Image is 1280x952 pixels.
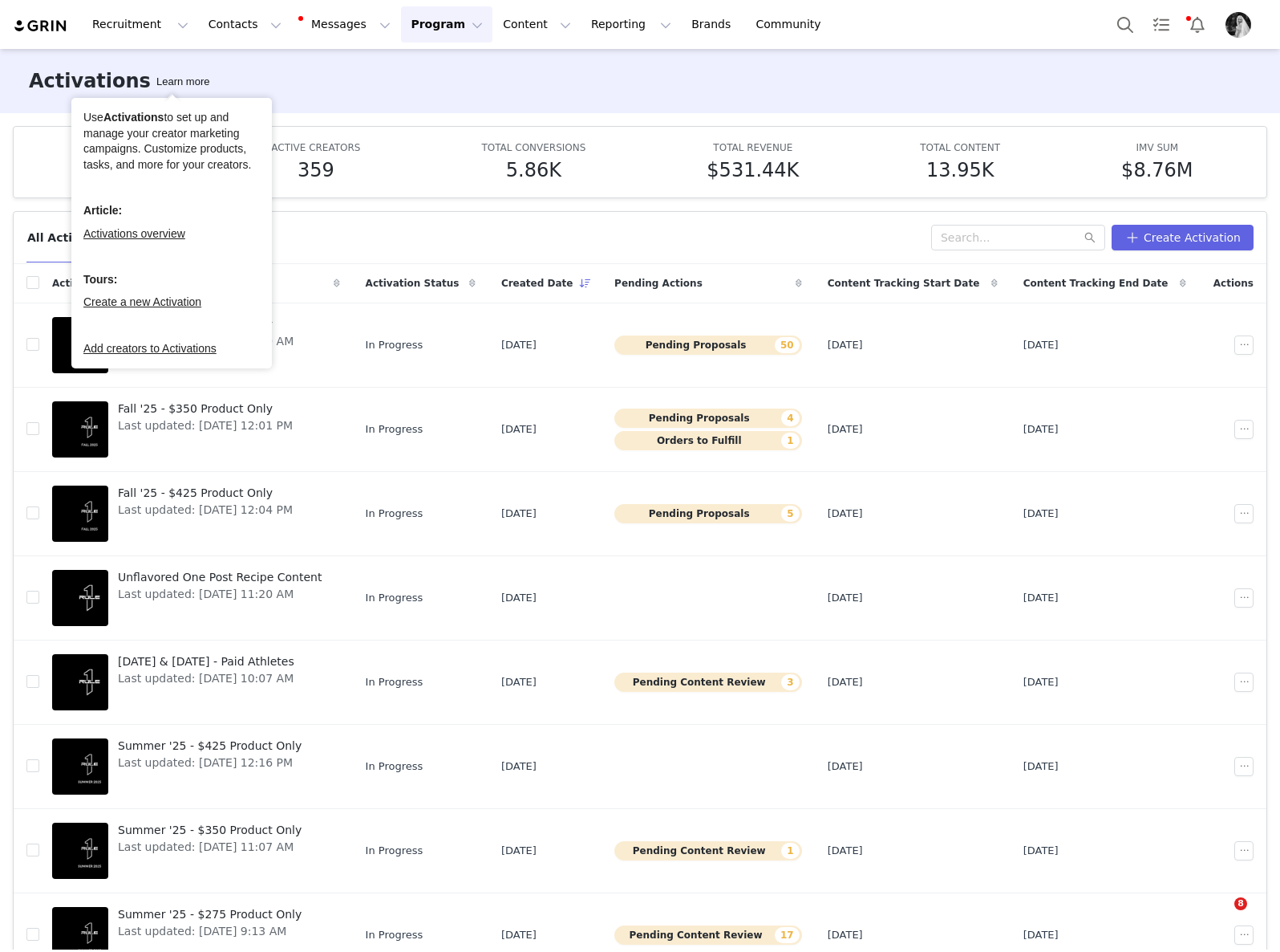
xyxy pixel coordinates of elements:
[506,156,561,185] h5: 5.86K
[501,421,537,437] span: [DATE]
[828,421,863,437] span: [DATE]
[501,843,537,859] span: [DATE]
[366,927,423,943] span: In Progress
[501,759,537,775] span: [DATE]
[271,142,360,153] span: ACTIVE CREATORS
[1084,232,1096,243] i: icon: search
[52,566,340,630] a: Unflavored One Post Recipe ContentLast updated: [DATE] 11:20 AM
[1023,843,1059,859] span: [DATE]
[614,276,703,291] span: Pending Actions
[1144,6,1179,43] a: Tasks
[153,74,213,90] div: Tooltip anchor
[118,586,322,603] span: Last updated: [DATE] 11:20 AM
[1108,6,1143,43] button: Search
[493,6,581,43] button: Content
[83,295,201,308] a: Create a new Activation
[366,759,423,775] span: In Progress
[501,276,573,291] span: Created Date
[1023,759,1059,775] span: [DATE]
[118,755,302,771] span: Last updated: [DATE] 12:16 PM
[828,674,863,690] span: [DATE]
[298,156,334,185] h5: 359
[13,18,69,34] img: grin logo
[118,502,293,519] span: Last updated: [DATE] 12:04 PM
[501,674,537,690] span: [DATE]
[366,843,423,859] span: In Progress
[614,926,802,945] button: Pending Content Review17
[1023,421,1059,437] span: [DATE]
[52,734,340,799] a: Summer '25 - $425 Product OnlyLast updated: [DATE] 12:16 PM
[1023,337,1059,353] span: [DATE]
[1136,142,1178,153] span: IMV SUM
[931,225,1105,250] input: Search...
[614,841,802,860] button: Pending Content Review1
[1234,897,1247,910] span: 8
[501,337,537,353] span: [DATE]
[52,397,340,462] a: Fall '25 - $350 Product OnlyLast updated: [DATE] 12:01 PM
[614,673,802,692] button: Pending Content Review3
[366,421,423,437] span: In Progress
[1180,6,1215,43] button: Notifications
[83,6,198,43] button: Recruitment
[1023,674,1059,690] span: [DATE]
[52,819,340,883] a: Summer '25 - $350 Product OnlyLast updated: [DATE] 11:07 AM
[366,506,423,522] span: In Progress
[83,342,217,355] a: Add creators to Activations
[366,674,423,690] span: In Progress
[26,225,141,250] button: All Activations (8)
[614,409,802,428] button: Pending Proposals4
[1023,276,1169,291] span: Content Tracking End Date
[614,431,802,450] button: Orders to Fulfill1
[614,504,802,523] button: Pending Proposals5
[501,506,537,522] span: [DATE]
[118,485,293,502] span: Fall '25 - $425 Product Only
[103,111,164,124] b: Activations
[828,759,863,775] span: [DATE]
[83,227,185,240] a: Activations overview
[920,142,1000,153] span: TOTAL CONTENT
[1201,897,1240,936] iframe: Intercom live chat
[501,927,537,943] span: [DATE]
[828,927,863,943] span: [DATE]
[1121,156,1193,185] h5: $8.76M
[366,276,460,291] span: Activation Status
[828,843,863,859] span: [DATE]
[118,401,293,417] span: Fall '25 - $350 Product Only
[747,6,838,43] a: Community
[118,569,322,586] span: Unflavored One Post Recipe Content
[682,6,745,43] a: Brands
[52,650,340,714] a: [DATE] & [DATE] - Paid AthletesLast updated: [DATE] 10:07 AM
[1023,506,1059,522] span: [DATE]
[83,110,260,173] div: Use to set up and manage your creator marketing campaigns. Customize products, tasks, and more fo...
[199,6,291,43] button: Contacts
[52,276,142,291] span: Activation Name
[581,6,681,43] button: Reporting
[366,337,423,353] span: In Progress
[29,67,151,96] h3: Activations
[118,738,302,755] span: Summer '25 - $425 Product Only
[481,142,585,153] span: TOTAL CONVERSIONS
[118,906,302,923] span: Summer '25 - $275 Product Only
[118,653,294,670] span: [DATE] & [DATE] - Paid Athletes
[52,313,340,377] a: Fall '25 - $275 Product OnlyLast updated: [DATE] 11:49 AM
[614,336,802,355] button: Pending Proposals50
[118,670,294,687] span: Last updated: [DATE] 10:07 AM
[118,839,302,856] span: Last updated: [DATE] 11:07 AM
[707,156,799,185] h5: $531.44K
[1216,12,1267,38] button: Profile
[1023,590,1059,606] span: [DATE]
[366,590,423,606] span: In Progress
[83,204,122,217] b: Article:
[713,142,792,153] span: TOTAL REVENUE
[118,923,302,940] span: Last updated: [DATE] 9:13 AM
[292,6,400,43] button: Messages
[926,156,994,185] h5: 13.95K
[1225,12,1251,38] img: bc015d8d-fe1b-48ef-ba7d-4148badeecdc.jpg
[828,337,863,353] span: [DATE]
[118,417,293,434] span: Last updated: [DATE] 12:01 PM
[501,590,537,606] span: [DATE]
[828,590,863,606] span: [DATE]
[83,273,118,286] b: Tours:
[828,276,980,291] span: Content Tracking Start Date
